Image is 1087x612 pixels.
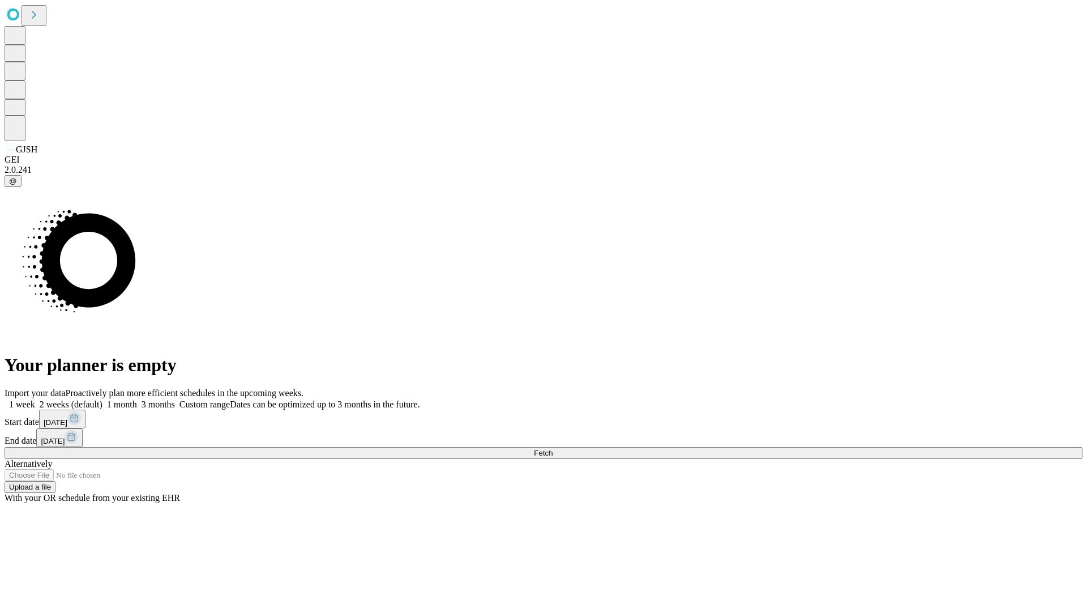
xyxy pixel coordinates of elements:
div: GEI [5,155,1082,165]
span: Dates can be optimized up to 3 months in the future. [230,399,420,409]
button: @ [5,175,22,187]
span: [DATE] [41,437,65,445]
button: Fetch [5,447,1082,459]
span: Fetch [534,449,553,457]
span: [DATE] [44,418,67,427]
span: 1 week [9,399,35,409]
span: Alternatively [5,459,52,469]
span: GJSH [16,144,37,154]
button: Upload a file [5,481,55,493]
span: 3 months [142,399,175,409]
span: Custom range [179,399,230,409]
div: End date [5,428,1082,447]
button: [DATE] [39,410,85,428]
span: With your OR schedule from your existing EHR [5,493,180,503]
span: @ [9,177,17,185]
div: 2.0.241 [5,165,1082,175]
span: Proactively plan more efficient schedules in the upcoming weeks. [66,388,303,398]
span: Import your data [5,388,66,398]
button: [DATE] [36,428,83,447]
h1: Your planner is empty [5,355,1082,376]
span: 1 month [107,399,137,409]
span: 2 weeks (default) [40,399,102,409]
div: Start date [5,410,1082,428]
